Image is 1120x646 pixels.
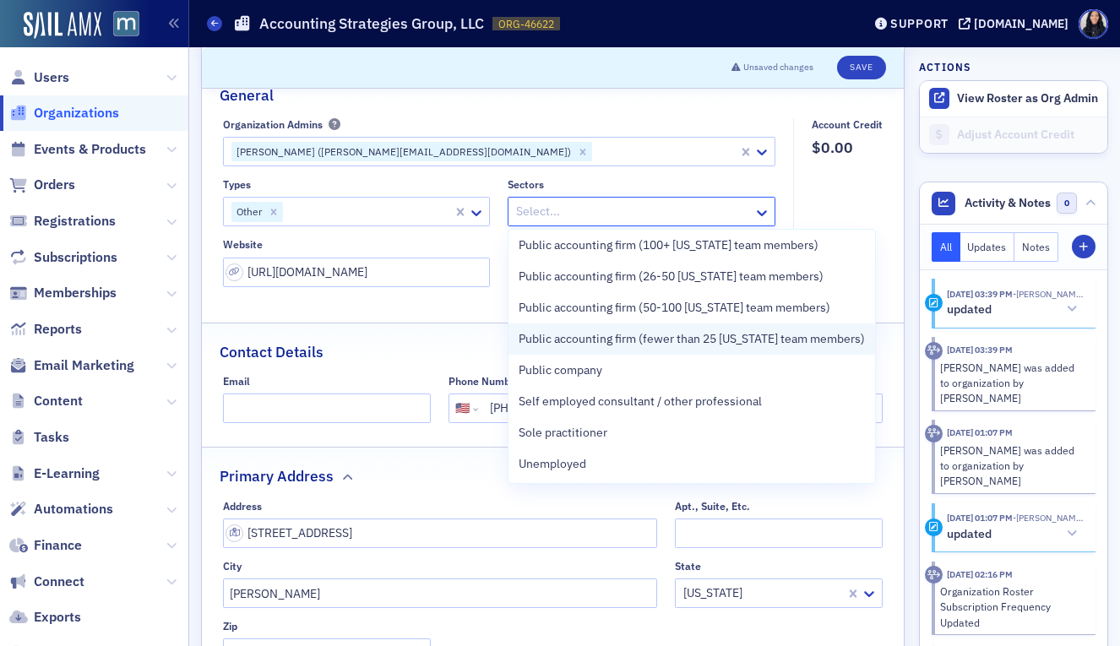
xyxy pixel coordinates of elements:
[34,464,100,483] span: E-Learning
[223,178,251,191] div: Types
[890,16,949,31] div: Support
[925,294,943,312] div: Update
[231,202,264,222] div: Other
[947,426,1013,438] time: 11/4/2024 01:07 PM
[455,399,470,417] div: 🇺🇸
[925,425,943,442] div: Activity
[947,527,992,542] h5: updated
[34,68,69,87] span: Users
[34,212,116,231] span: Registrations
[519,330,865,348] span: Public accounting firm (fewer than 25 [US_STATE] team members)
[101,11,139,40] a: View Homepage
[812,118,883,131] div: Account Credit
[1013,288,1084,300] span: Georgie Turner
[1013,512,1084,524] span: Josh Soper
[947,302,992,318] h5: updated
[223,620,237,632] div: Zip
[1057,193,1078,214] span: 0
[947,288,1013,300] time: 5/30/2025 03:39 PM
[34,428,69,447] span: Tasks
[498,17,554,31] span: ORG-46622
[9,104,119,122] a: Organizations
[220,465,334,487] h2: Primary Address
[9,284,117,302] a: Memberships
[1014,232,1058,262] button: Notes
[519,361,602,379] span: Public company
[837,56,885,79] button: Save
[9,356,134,375] a: Email Marketing
[24,12,101,39] img: SailAMX
[9,140,146,159] a: Events & Products
[947,512,1013,524] time: 11/4/2024 01:07 PM
[223,238,263,251] div: Website
[34,320,82,339] span: Reports
[940,442,1085,489] div: [PERSON_NAME] was added to organization by [PERSON_NAME]
[519,236,818,254] span: Public accounting firm (100+ [US_STATE] team members)
[34,104,119,122] span: Organizations
[223,118,323,131] div: Organization Admins
[957,91,1098,106] button: View Roster as Org Admin
[965,194,1051,212] span: Activity & Notes
[223,375,250,388] div: Email
[947,525,1084,543] button: updated
[34,536,82,555] span: Finance
[113,11,139,37] img: SailAMX
[932,232,960,262] button: All
[34,356,134,375] span: Email Marketing
[919,59,971,74] h4: Actions
[34,248,117,267] span: Subscriptions
[264,202,283,222] div: Remove Other
[220,341,323,363] h2: Contact Details
[34,284,117,302] span: Memberships
[812,137,883,159] span: $0.00
[9,500,113,518] a: Automations
[974,16,1068,31] div: [DOMAIN_NAME]
[920,117,1107,153] a: Adjust Account Credit
[9,176,75,194] a: Orders
[9,68,69,87] a: Users
[9,392,83,410] a: Content
[959,18,1074,30] button: [DOMAIN_NAME]
[34,500,113,518] span: Automations
[9,320,82,339] a: Reports
[574,142,592,162] div: Remove Barb Callahan (barb@asg-cpas.com)
[9,573,84,591] a: Connect
[743,61,813,74] span: Unsaved changes
[34,176,75,194] span: Orders
[9,464,100,483] a: E-Learning
[508,178,544,191] div: Sectors
[449,375,520,388] div: Phone Number
[960,232,1015,262] button: Updates
[9,428,69,447] a: Tasks
[925,518,943,536] div: Update
[675,500,750,513] div: Apt., Suite, Etc.
[9,608,81,627] a: Exports
[925,342,943,360] div: Activity
[34,140,146,159] span: Events & Products
[259,14,484,34] h1: Accounting Strategies Group, LLC
[34,608,81,627] span: Exports
[519,393,762,410] span: Self employed consultant / other professional
[220,84,274,106] h2: General
[940,360,1085,406] div: [PERSON_NAME] was added to organization by [PERSON_NAME]
[947,301,1084,318] button: updated
[34,392,83,410] span: Content
[519,299,830,317] span: Public accounting firm (50-100 [US_STATE] team members)
[9,212,116,231] a: Registrations
[925,566,943,584] div: Activity
[231,142,574,162] div: [PERSON_NAME] ([PERSON_NAME][EMAIL_ADDRESS][DOMAIN_NAME])
[519,268,824,285] span: Public accounting firm (26-50 [US_STATE] team members)
[947,568,1013,580] time: 6/13/2023 02:16 PM
[519,424,607,442] span: Sole practitioner
[9,248,117,267] a: Subscriptions
[519,455,586,473] span: Unemployed
[223,500,262,513] div: Address
[9,536,82,555] a: Finance
[675,560,701,573] div: State
[957,128,1099,143] div: Adjust Account Credit
[940,584,1085,630] div: Organization Roster Subscription Frequency Updated
[223,560,242,573] div: City
[1079,9,1108,39] span: Profile
[947,344,1013,356] time: 5/30/2025 03:39 PM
